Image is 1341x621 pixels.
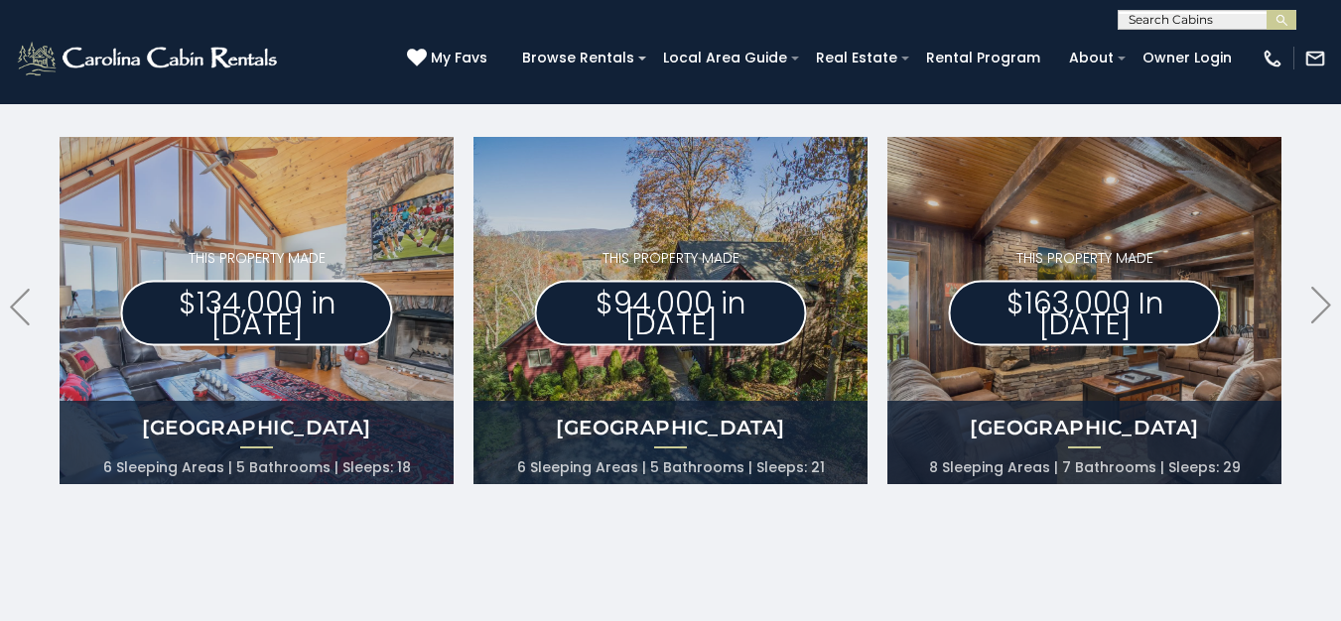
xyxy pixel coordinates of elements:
p: $163,000 In [DATE] [949,281,1221,346]
p: THIS PROPERTY MADE [535,248,807,269]
img: White-1-2.png [15,39,283,78]
h4: [GEOGRAPHIC_DATA] [887,414,1281,441]
li: Sleeps: 21 [756,453,825,481]
h4: [GEOGRAPHIC_DATA] [473,414,868,441]
a: Local Area Guide [653,43,797,73]
p: $94,000 in [DATE] [535,281,807,346]
li: 8 Sleeping Areas [929,453,1058,481]
li: 6 Sleeping Areas [103,453,232,481]
li: Sleeps: 29 [1168,453,1241,481]
li: 5 Bathrooms [236,453,338,481]
a: Owner Login [1133,43,1242,73]
img: phone-regular-white.png [1262,48,1283,69]
p: THIS PROPERTY MADE [121,248,393,269]
a: Browse Rentals [512,43,644,73]
a: My Favs [407,48,492,69]
a: Real Estate [806,43,907,73]
li: 5 Bathrooms [650,453,752,481]
a: Rental Program [916,43,1050,73]
a: About [1059,43,1124,73]
p: THIS PROPERTY MADE [949,248,1221,269]
li: 6 Sleeping Areas [517,453,646,481]
li: Sleeps: 18 [342,453,411,481]
p: $134,000 in [DATE] [121,281,393,346]
img: mail-regular-white.png [1304,48,1326,69]
li: 7 Bathrooms [1062,453,1164,481]
h4: [GEOGRAPHIC_DATA] [60,414,454,441]
a: THIS PROPERTY MADE $134,000 in [DATE] [GEOGRAPHIC_DATA] 6 Sleeping Areas 5 Bathrooms Sleeps: 18 [60,137,454,484]
span: My Favs [431,48,487,68]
